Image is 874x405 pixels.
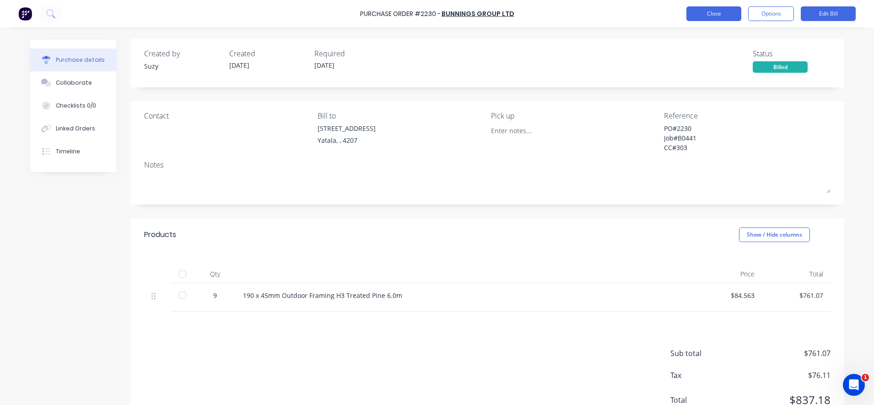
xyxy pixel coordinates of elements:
[56,56,105,64] div: Purchase details
[144,61,222,71] div: Suzy
[144,159,831,170] div: Notes
[144,48,222,59] div: Created by
[30,94,116,117] button: Checklists 0/0
[30,49,116,71] button: Purchase details
[7,49,176,139] div: Team says…
[7,139,176,175] div: Suzy says…
[30,117,116,140] button: Linked Orders
[43,300,51,307] button: Upload attachment
[56,147,80,156] div: Timeline
[739,370,831,381] span: $76.11
[739,348,831,359] span: $761.07
[843,374,865,396] iframe: Intercom live chat
[44,11,85,21] p: Active 2h ago
[30,140,116,163] button: Timeline
[14,300,22,307] button: Emoji picker
[15,202,143,256] div: Hi Suzy, This is scheduled for release next week :) At which point you'll be able to fully custom...
[157,296,172,311] button: Send a message…
[194,265,236,283] div: Qty
[27,177,37,186] img: Profile image for Paul
[15,263,86,269] div: [PERSON_NAME] • 5h ago
[143,4,161,21] button: Home
[701,291,755,300] div: $84.563
[360,9,441,19] div: Purchase Order #2230 -
[801,6,856,21] button: Edit Bill
[693,265,762,283] div: Price
[318,110,484,121] div: Bill to
[664,110,831,121] div: Reference
[19,60,33,75] img: Profile image for Team
[39,178,91,184] b: [PERSON_NAME]
[56,79,92,87] div: Collaborate
[314,48,392,59] div: Required
[318,135,376,145] div: Yatala, , 4207
[30,71,116,94] button: Collaborate
[229,48,307,59] div: Created
[769,291,823,300] div: $761.07
[144,110,311,121] div: Contact
[56,124,95,133] div: Linked Orders
[29,300,36,307] button: Gif picker
[753,48,831,59] div: Status
[8,281,175,296] textarea: Message…
[243,291,686,300] div: 190 x 45mm Outdoor Framing H3 Treated Pine 6.0m
[670,348,739,359] span: Sub total
[33,139,176,168] div: No I need to edit PO template to remove the xero number. Not tool box.
[491,124,574,137] input: Enter notes...
[56,64,94,70] span: from Factory
[202,291,228,300] div: 9
[739,227,810,242] button: Show / Hide columns
[7,49,176,132] div: Profile image for TeamTeamfrom FactoryHi Suzy,If your team is laser cutting components, we have s...
[18,7,32,21] img: Factory
[26,5,41,20] img: Profile image for Paul
[6,4,23,21] button: go back
[144,229,176,240] div: Products
[58,300,65,307] button: Start recording
[44,5,104,11] h1: [PERSON_NAME]
[7,196,176,281] div: Paul says…
[748,6,794,21] button: Options
[753,61,808,73] div: Billed
[56,102,96,110] div: Checklists 0/0
[686,6,741,21] button: Close
[862,374,869,381] span: 1
[664,124,778,152] textarea: PO#2230 Job#B0441 CC#303
[7,175,176,196] div: Paul says…
[40,145,168,162] div: No I need to edit PO template to remove the xero number. Not tool box.
[491,110,658,121] div: Pick up
[670,370,739,381] span: Tax
[161,4,177,20] div: Close
[762,265,831,283] div: Total
[41,64,56,70] span: Team
[318,124,376,133] div: [STREET_ADDRESS]
[442,9,514,18] a: Bunnings Group Ltd
[39,177,156,185] div: joined the conversation
[7,196,150,261] div: Hi Suzy,This is scheduled for release next week :) At which point you'll be able to fully customi...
